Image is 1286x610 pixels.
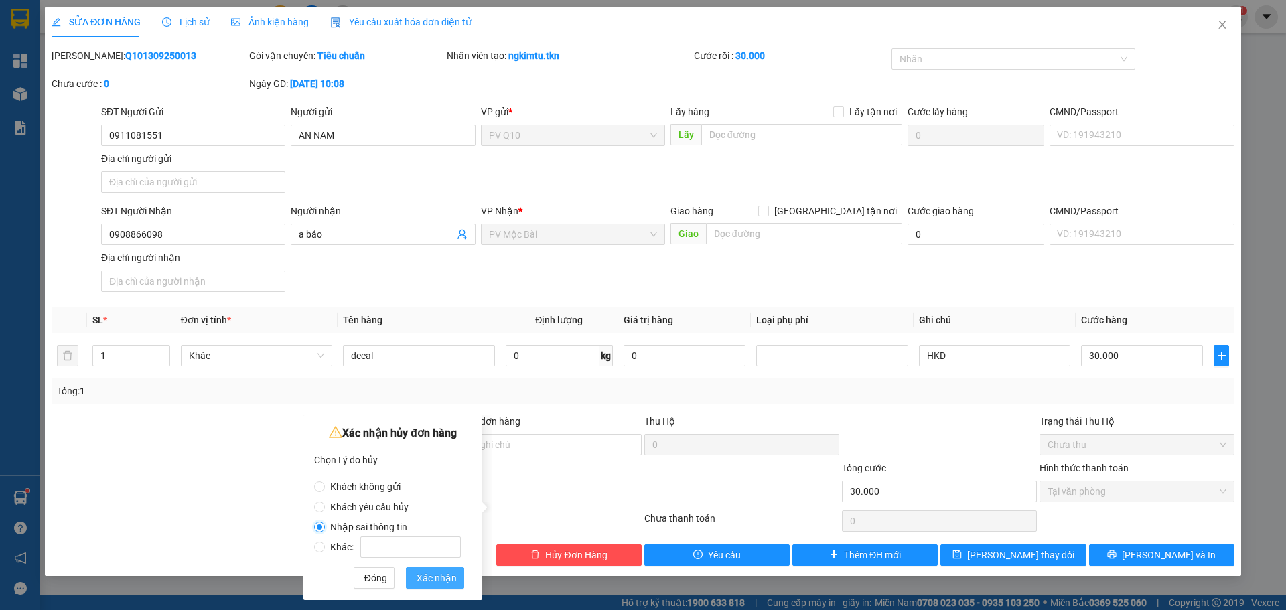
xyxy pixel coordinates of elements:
span: Yêu cầu [708,548,741,562]
div: CMND/Passport [1050,104,1234,119]
img: icon [330,17,341,28]
label: Hình thức thanh toán [1040,463,1129,473]
div: Cước rồi : [694,48,889,63]
span: [PERSON_NAME] và In [1122,548,1216,562]
button: Close [1204,7,1241,44]
div: Chọn Lý do hủy [314,450,472,470]
div: Xác nhận hủy đơn hàng [314,423,472,443]
span: clock-circle [162,17,171,27]
span: Đơn vị tính [181,315,231,325]
button: plusThêm ĐH mới [792,544,938,566]
span: Giá trị hàng [624,315,673,325]
span: Tại văn phòng [1048,481,1226,502]
input: Khác: [360,536,461,558]
input: Dọc đường [706,223,902,244]
span: delete [530,550,540,560]
div: SĐT Người Gửi [101,104,285,119]
div: Trạng thái Thu Hộ [1040,414,1234,429]
span: PV Q10 [489,125,657,145]
span: warning [329,425,342,439]
div: Tổng: 1 [57,384,496,398]
span: printer [1107,550,1117,560]
span: Giao hàng [670,206,713,216]
button: printer[PERSON_NAME] và In [1089,544,1234,566]
b: ngkimtu.tkn [508,50,559,61]
span: [GEOGRAPHIC_DATA] tận nơi [769,204,902,218]
span: Lấy tận nơi [844,104,902,119]
span: Nhập sai thông tin [325,522,413,532]
div: Chưa cước : [52,76,246,91]
span: Khác: [325,542,466,552]
div: Chưa thanh toán [643,511,841,534]
b: GỬI : PV Q10 [17,97,123,119]
span: Xác nhận [417,570,457,585]
span: Khách yêu cầu hủy [325,502,414,512]
button: plus [1214,345,1228,366]
input: Dọc đường [701,124,902,145]
div: Ngày GD: [249,76,444,91]
span: Lấy [670,124,701,145]
span: Hủy Đơn Hàng [545,548,607,562]
th: Loại phụ phí [751,307,913,333]
span: SỬA ĐƠN HÀNG [52,17,141,27]
span: Thêm ĐH mới [844,548,901,562]
span: save [952,550,962,560]
button: Xác nhận [406,567,464,589]
button: save[PERSON_NAME] thay đổi [940,544,1086,566]
input: Cước giao hàng [908,224,1044,245]
span: [PERSON_NAME] thay đổi [967,548,1074,562]
span: PV Mộc Bài [489,224,657,244]
span: plus [1214,350,1228,361]
span: Khác [189,346,324,366]
span: Cước hàng [1081,315,1127,325]
b: [DATE] 10:08 [290,78,344,89]
span: Tổng cước [842,463,886,473]
div: Gói vận chuyển: [249,48,444,63]
button: deleteHủy Đơn Hàng [496,544,642,566]
span: Lịch sử [162,17,210,27]
span: close [1217,19,1228,30]
span: Thu Hộ [644,416,675,427]
div: Nhân viên tạo: [447,48,691,63]
button: delete [57,345,78,366]
div: [PERSON_NAME]: [52,48,246,63]
b: Q101309250013 [125,50,196,61]
li: [STREET_ADDRESS][PERSON_NAME]. [GEOGRAPHIC_DATA], Tỉnh [GEOGRAPHIC_DATA] [125,33,560,50]
input: Địa chỉ của người nhận [101,271,285,292]
span: SL [92,315,103,325]
span: Giao [670,223,706,244]
span: Yêu cầu xuất hóa đơn điện tử [330,17,472,27]
img: logo.jpg [17,17,84,84]
span: Lấy hàng [670,106,709,117]
li: Hotline: 1900 8153 [125,50,560,66]
span: exclamation-circle [693,550,703,560]
label: Cước lấy hàng [908,106,968,117]
div: Người nhận [291,204,475,218]
input: Ghi chú đơn hàng [447,434,642,455]
div: Địa chỉ người nhận [101,250,285,265]
span: Định lượng [535,315,583,325]
input: VD: Bàn, Ghế [343,345,494,366]
span: Đóng [364,570,387,585]
span: plus [829,550,839,560]
div: Địa chỉ người gửi [101,151,285,166]
input: Địa chỉ của người gửi [101,171,285,193]
button: exclamation-circleYêu cầu [644,544,790,566]
button: Đóng [354,567,395,589]
span: Khách không gửi [325,481,406,492]
th: Ghi chú [914,307,1076,333]
div: VP gửi [481,104,665,119]
span: edit [52,17,61,27]
div: Người gửi [291,104,475,119]
span: Chưa thu [1048,435,1226,455]
span: Tên hàng [343,315,382,325]
label: Cước giao hàng [908,206,974,216]
label: Ghi chú đơn hàng [447,416,520,427]
span: picture [231,17,240,27]
input: Cước lấy hàng [908,125,1044,146]
span: kg [599,345,613,366]
input: Ghi Chú [919,345,1070,366]
span: Ảnh kiện hàng [231,17,309,27]
b: 0 [104,78,109,89]
span: user-add [457,229,468,240]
